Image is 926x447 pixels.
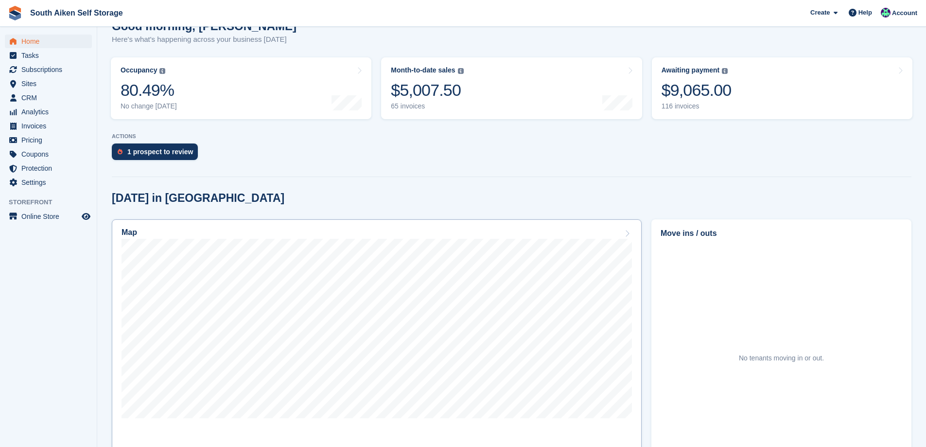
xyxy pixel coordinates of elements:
img: prospect-51fa495bee0391a8d652442698ab0144808aea92771e9ea1ae160a38d050c398.svg [118,149,122,155]
span: Help [858,8,872,18]
a: menu [5,105,92,119]
span: Settings [21,176,80,189]
div: Month-to-date sales [391,66,455,74]
span: Coupons [21,147,80,161]
a: menu [5,133,92,147]
div: No change [DATE] [121,102,177,110]
a: menu [5,77,92,90]
div: Awaiting payment [662,66,720,74]
a: menu [5,49,92,62]
div: 1 prospect to review [127,148,193,156]
div: $5,007.50 [391,80,463,100]
span: Online Store [21,210,80,223]
img: icon-info-grey-7440780725fd019a000dd9b08b2336e03edf1995a4989e88bcd33f0948082b44.svg [159,68,165,74]
span: Analytics [21,105,80,119]
div: $9,065.00 [662,80,732,100]
div: No tenants moving in or out. [739,353,824,363]
a: South Aiken Self Storage [26,5,127,21]
img: icon-info-grey-7440780725fd019a000dd9b08b2336e03edf1995a4989e88bcd33f0948082b44.svg [722,68,728,74]
p: Here's what's happening across your business [DATE] [112,34,297,45]
a: Occupancy 80.49% No change [DATE] [111,57,371,119]
span: CRM [21,91,80,105]
span: Tasks [21,49,80,62]
a: menu [5,63,92,76]
a: Awaiting payment $9,065.00 116 invoices [652,57,912,119]
a: menu [5,210,92,223]
span: Storefront [9,197,97,207]
span: Protection [21,161,80,175]
a: Month-to-date sales $5,007.50 65 invoices [381,57,642,119]
a: Preview store [80,211,92,222]
a: menu [5,176,92,189]
span: Create [810,8,830,18]
span: Sites [21,77,80,90]
a: menu [5,147,92,161]
img: Michelle Brown [881,8,891,18]
img: stora-icon-8386f47178a22dfd0bd8f6a31ec36ba5ce8667c1dd55bd0f319d3a0aa187defe.svg [8,6,22,20]
a: 1 prospect to review [112,143,203,165]
a: menu [5,119,92,133]
span: Account [892,8,917,18]
p: ACTIONS [112,133,911,140]
div: 116 invoices [662,102,732,110]
h2: [DATE] in [GEOGRAPHIC_DATA] [112,192,284,205]
a: menu [5,161,92,175]
div: 80.49% [121,80,177,100]
span: Pricing [21,133,80,147]
h2: Map [122,228,137,237]
a: menu [5,35,92,48]
a: menu [5,91,92,105]
img: icon-info-grey-7440780725fd019a000dd9b08b2336e03edf1995a4989e88bcd33f0948082b44.svg [458,68,464,74]
div: Occupancy [121,66,157,74]
span: Home [21,35,80,48]
div: 65 invoices [391,102,463,110]
span: Subscriptions [21,63,80,76]
h2: Move ins / outs [661,228,902,239]
span: Invoices [21,119,80,133]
